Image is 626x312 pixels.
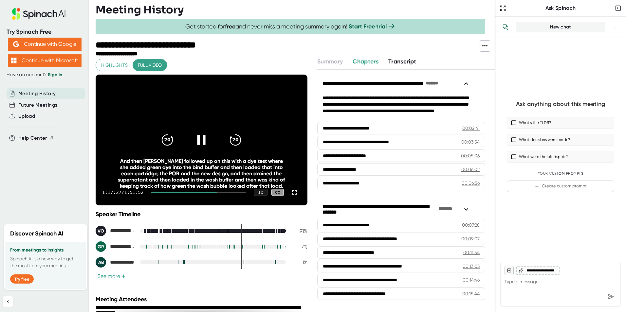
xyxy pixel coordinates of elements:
[96,273,128,280] button: See more+
[96,241,106,252] div: GR
[462,125,480,131] div: 00:02:41
[13,41,19,47] img: Aehbyd4JwY73AAAAAElFTkSuQmCC
[614,4,623,13] button: Close conversation sidebar
[96,226,135,236] div: VedaBio - Orion
[96,59,133,71] button: Highlights
[349,23,387,30] a: Start Free trial
[461,235,480,242] div: 00:09:07
[96,4,184,16] h3: Meeting History
[507,134,614,146] button: What decisions were made?
[18,113,35,120] button: Upload
[462,222,480,228] div: 00:07:28
[271,189,284,196] div: CC
[96,226,106,236] div: VO
[96,211,307,218] div: Speaker Timeline
[18,101,57,109] button: Future Meetings
[101,61,128,69] span: Highlights
[461,152,480,159] div: 00:05:06
[138,61,162,69] span: Full video
[96,257,106,268] div: AB
[353,58,378,65] span: Chapters
[18,134,47,142] span: Help Center
[96,257,135,268] div: Andrea Bryan
[3,296,13,307] button: Collapse sidebar
[254,189,267,196] div: 1 x
[516,100,605,108] div: Ask anything about this meeting
[462,180,480,186] div: 00:06:56
[7,28,83,36] div: Try Spinach Free
[463,249,480,256] div: 00:11:54
[7,72,83,78] div: Have an account?
[507,117,614,129] button: What’s the TLDR?
[225,23,235,30] b: free
[291,228,307,234] div: 91 %
[18,134,54,142] button: Help Center
[291,259,307,266] div: 1 %
[461,166,480,173] div: 00:06:02
[388,57,416,66] button: Transcript
[520,24,601,30] div: New chat
[10,255,81,269] p: Spinach AI is a new way to get the most from your meetings
[121,274,126,279] span: +
[10,274,34,284] button: Try free
[96,241,135,252] div: G. Brett Robb
[117,158,286,189] div: And then [PERSON_NAME] followed up on this with a dye test where she added green dye into the bin...
[507,171,614,176] div: Your Custom Prompts
[461,139,480,145] div: 00:03:54
[499,21,512,34] button: View conversation history
[463,277,480,283] div: 00:14:46
[388,58,416,65] span: Transcript
[498,4,507,13] button: Expand to Ask Spinach page
[605,291,617,303] div: Send message
[8,54,82,67] button: Continue with Microsoft
[10,248,81,253] h3: From meetings to insights
[463,263,480,269] div: 00:13:03
[18,90,56,97] button: Meeting History
[291,244,307,250] div: 7 %
[10,229,64,238] h2: Discover Spinach AI
[8,38,82,51] button: Continue with Google
[462,290,480,297] div: 00:15:44
[507,181,614,192] button: Create custom prompt
[507,5,614,11] div: Ask Spinach
[185,23,396,30] span: Get started for and never miss a meeting summary again!
[102,190,143,195] div: 1:17:27 / 1:51:52
[133,59,167,71] button: Full video
[96,296,309,303] div: Meeting Attendees
[317,57,343,66] button: Summary
[353,57,378,66] button: Chapters
[507,151,614,163] button: What were the blindspots?
[317,58,343,65] span: Summary
[48,72,62,78] a: Sign in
